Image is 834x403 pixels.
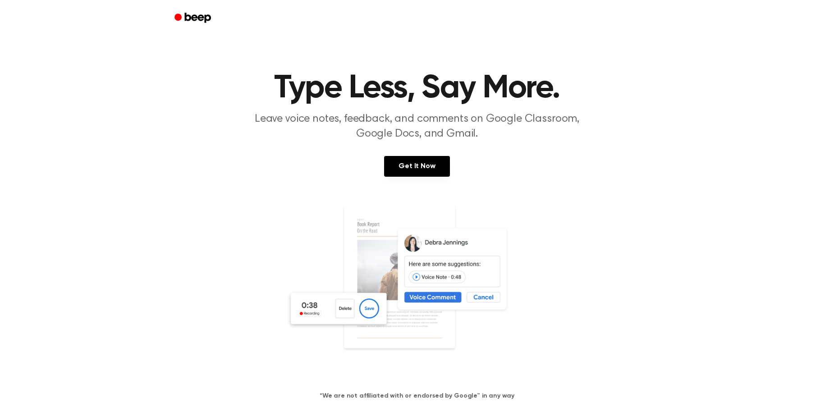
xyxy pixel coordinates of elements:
[11,391,823,401] h4: *We are not affiliated with or endorsed by Google™ in any way
[384,156,449,177] a: Get It Now
[168,9,219,27] a: Beep
[286,204,548,377] img: Voice Comments on Docs and Recording Widget
[186,72,648,105] h1: Type Less, Say More.
[244,112,590,142] p: Leave voice notes, feedback, and comments on Google Classroom, Google Docs, and Gmail.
